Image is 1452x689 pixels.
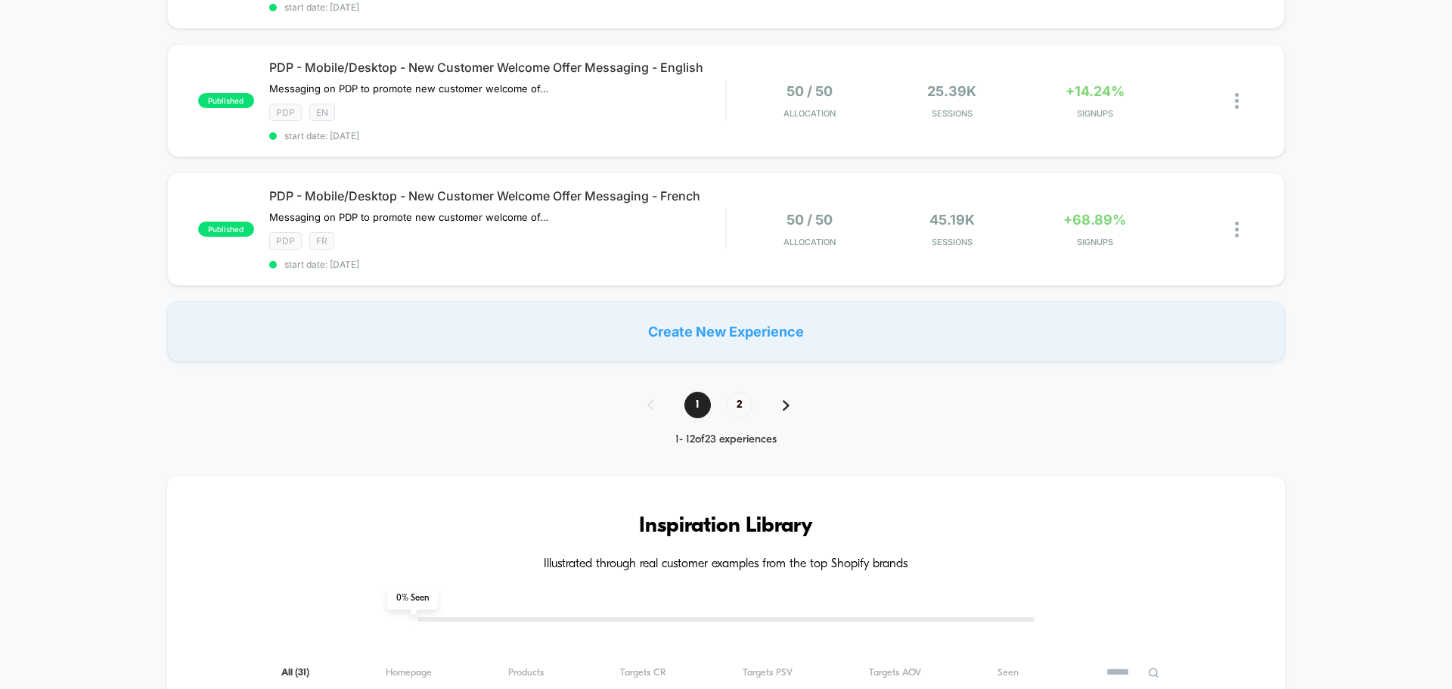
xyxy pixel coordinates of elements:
span: Allocation [783,108,836,119]
span: 50 / 50 [786,83,833,99]
span: PDP - Mobile/Desktop - New Customer Welcome Offer Messaging - French [269,188,725,203]
span: 25.39k [927,83,976,99]
span: 50 / 50 [786,212,833,228]
span: start date: [DATE] [269,130,725,141]
h3: Inspiration Library [213,514,1239,538]
div: Create New Experience [167,301,1285,362]
span: Homepage [386,667,432,678]
span: 0 % Seen [387,587,438,610]
span: 45.19k [929,212,975,228]
h4: Illustrated through real customer examples from the top Shopify brands [213,557,1239,572]
span: Messaging on PDP to promote new customer welcome offer, this only shows to users who have not pur... [269,82,550,95]
span: EN [309,104,335,121]
span: Targets AOV [869,667,921,678]
span: PDP [269,232,302,250]
img: close [1235,222,1239,237]
span: SIGNUPS [1027,108,1162,119]
span: Products [508,667,544,678]
span: Allocation [783,237,836,247]
span: Sessions [885,237,1020,247]
span: Messaging on PDP to promote new customer welcome offer, this only shows to users who have not pur... [269,211,550,223]
span: PDP [269,104,302,121]
span: +14.24% [1066,83,1125,99]
span: 1 [684,392,711,418]
span: published [198,93,254,108]
span: Sessions [885,108,1020,119]
span: PDP - Mobile/Desktop - New Customer Welcome Offer Messaging - English [269,60,725,75]
img: close [1235,93,1239,109]
span: ( 31 ) [295,668,309,678]
span: SIGNUPS [1027,237,1162,247]
span: published [198,222,254,237]
div: 1 - 12 of 23 experiences [632,433,820,446]
span: 2 [726,392,752,418]
span: All [281,667,309,678]
span: start date: [DATE] [269,259,725,270]
span: Seen [997,667,1019,678]
img: pagination forward [783,400,790,411]
span: Targets CR [620,667,666,678]
span: Targets PSV [743,667,793,678]
span: +68.89% [1063,212,1126,228]
span: FR [309,232,334,250]
span: start date: [DATE] [269,2,725,13]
